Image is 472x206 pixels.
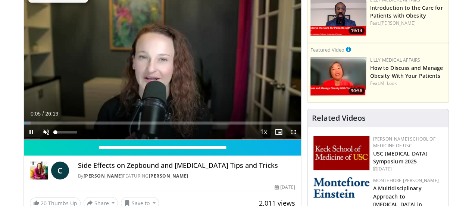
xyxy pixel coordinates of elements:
[312,114,366,123] h4: Related Videos
[256,124,271,139] button: Playback Rate
[373,166,443,172] div: [DATE]
[313,136,369,170] img: 7b941f1f-d101-407a-8bfa-07bd47db01ba.png.150x105_q85_autocrop_double_scale_upscale_version-0.2.jpg
[370,20,446,27] div: Feat.
[286,124,301,139] button: Fullscreen
[45,111,58,117] span: 26:19
[373,136,435,149] a: [PERSON_NAME] School of Medicine of USC
[43,111,44,117] span: /
[51,162,69,179] a: C
[380,20,416,26] a: [PERSON_NAME]
[310,57,366,96] img: c98a6a29-1ea0-4bd5-8cf5-4d1e188984a7.png.150x105_q85_crop-smart_upscale.png
[373,150,428,165] a: USC [MEDICAL_DATA] Symposium 2025
[78,173,295,179] div: By FEATURING
[370,80,446,87] div: Feat.
[30,162,48,179] img: Dr. Carolynn Francavilla
[24,124,39,139] button: Pause
[370,64,443,79] a: How to Discuss and Manage Obesity With Your Patients
[380,80,397,86] a: M. Look
[275,184,295,191] div: [DATE]
[370,57,421,63] a: Lilly Medical Affairs
[84,173,123,179] a: [PERSON_NAME]
[39,124,54,139] button: Unmute
[373,177,439,184] a: Montefiore [PERSON_NAME]
[271,124,286,139] button: Enable picture-in-picture mode
[310,57,366,96] a: 30:56
[31,111,41,117] span: 0:05
[348,27,365,34] span: 19:14
[310,46,344,53] small: Featured Video
[348,87,365,94] span: 30:56
[56,131,77,133] div: Volume Level
[370,4,443,19] a: Introduction to the Care for Patients with Obesity
[24,122,301,124] div: Progress Bar
[313,177,369,198] img: b0142b4c-93a1-4b58-8f91-5265c282693c.png.150x105_q85_autocrop_double_scale_upscale_version-0.2.png
[149,173,188,179] a: [PERSON_NAME]
[78,162,295,170] h4: Side Effects on Zepbound and [MEDICAL_DATA] Tips and Tricks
